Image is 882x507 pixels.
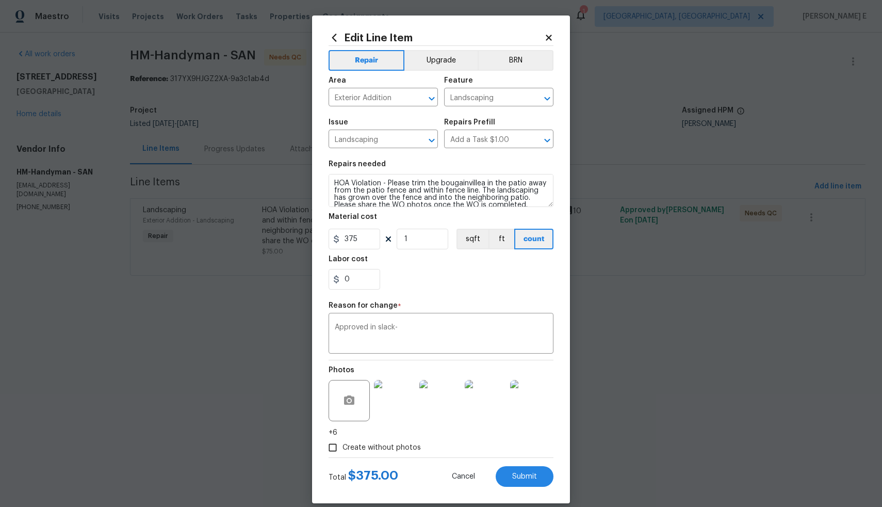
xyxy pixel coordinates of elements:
[488,229,514,249] button: ft
[404,50,478,71] button: Upgrade
[452,473,475,481] span: Cancel
[435,466,492,487] button: Cancel
[329,427,337,438] span: +6
[329,119,348,126] h5: Issue
[329,50,404,71] button: Repair
[478,50,553,71] button: BRN
[329,213,377,220] h5: Material cost
[329,174,553,207] textarea: HOA Violation - Please trim the bougainvillea in the patio away from the patio fence and within f...
[342,442,421,453] span: Create without photos
[512,473,537,481] span: Submit
[424,133,439,148] button: Open
[329,367,354,374] h5: Photos
[329,32,544,43] h2: Edit Line Item
[329,77,346,84] h5: Area
[540,133,554,148] button: Open
[329,302,398,309] h5: Reason for change
[335,324,547,345] textarea: Approved in slack-
[456,229,488,249] button: sqft
[444,77,473,84] h5: Feature
[444,119,495,126] h5: Repairs Prefill
[496,466,553,487] button: Submit
[329,161,386,168] h5: Repairs needed
[514,229,553,249] button: count
[329,256,368,263] h5: Labor cost
[424,91,439,106] button: Open
[348,469,398,482] span: $ 375.00
[329,470,398,483] div: Total
[540,91,554,106] button: Open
